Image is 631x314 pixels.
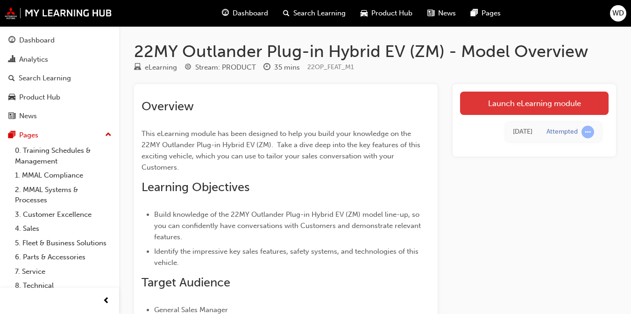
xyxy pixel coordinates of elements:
span: Learning Objectives [142,180,249,194]
span: Product Hub [371,8,412,19]
a: News [4,107,115,125]
button: WD [610,5,626,21]
a: 1. MMAL Compliance [11,168,115,183]
div: Analytics [19,54,48,65]
span: learningRecordVerb_ATTEMPT-icon [581,126,594,138]
a: search-iconSearch Learning [276,4,353,23]
a: Analytics [4,51,115,68]
span: Target Audience [142,275,230,290]
span: guage-icon [8,36,15,45]
span: search-icon [8,74,15,83]
span: Build knowledge of the 22MY Outlander Plug-in Hybrid EV (ZM) model line-up, so you can confidentl... [154,210,423,241]
div: News [19,111,37,121]
div: 35 mins [274,62,300,73]
span: pages-icon [8,131,15,140]
span: up-icon [105,129,112,141]
a: 7. Service [11,264,115,279]
a: Search Learning [4,70,115,87]
div: Type [134,62,177,73]
a: Dashboard [4,32,115,49]
a: guage-iconDashboard [214,4,276,23]
div: Product Hub [19,92,60,103]
div: Stream [184,62,256,73]
span: search-icon [283,7,290,19]
a: Product Hub [4,89,115,106]
a: Launch eLearning module [460,92,609,115]
span: Overview [142,99,194,114]
span: General Sales Manager [154,306,228,314]
div: Pages [19,130,38,141]
span: Pages [482,8,501,19]
a: news-iconNews [420,4,463,23]
span: pages-icon [471,7,478,19]
a: 3. Customer Excellence [11,207,115,222]
span: Learning resource code [307,63,354,71]
a: car-iconProduct Hub [353,4,420,23]
a: 0. Training Schedules & Management [11,143,115,168]
a: 8. Technical [11,278,115,293]
span: car-icon [8,93,15,102]
a: 2. MMAL Systems & Processes [11,183,115,207]
button: Pages [4,127,115,144]
h1: 22MY Outlander Plug-in Hybrid EV (ZM) - Model Overview [134,41,616,62]
img: mmal [5,7,112,19]
button: DashboardAnalyticsSearch LearningProduct HubNews [4,30,115,127]
span: car-icon [361,7,368,19]
div: Dashboard [19,35,55,46]
a: pages-iconPages [463,4,508,23]
span: chart-icon [8,56,15,64]
div: Search Learning [19,73,71,84]
span: news-icon [427,7,434,19]
div: Duration [263,62,300,73]
div: Attempted [546,128,578,136]
div: Stream: PRODUCT [195,62,256,73]
span: learningResourceType_ELEARNING-icon [134,64,141,72]
span: News [438,8,456,19]
span: WD [612,8,624,19]
span: clock-icon [263,64,270,72]
div: eLearning [145,62,177,73]
span: target-icon [184,64,191,72]
span: This eLearning module has been designed to help you build your knowledge on the 22MY Outlander Pl... [142,129,422,171]
a: 4. Sales [11,221,115,236]
a: 6. Parts & Accessories [11,250,115,264]
span: Search Learning [293,8,346,19]
span: guage-icon [222,7,229,19]
span: prev-icon [103,295,110,307]
div: Wed Aug 13 2025 16:03:26 GMT+0800 (Australian Western Standard Time) [513,127,532,137]
span: news-icon [8,112,15,121]
a: 5. Fleet & Business Solutions [11,236,115,250]
span: Identify the impressive key sales features, safety systems, and technologies of this vehicle. [154,247,420,267]
span: Dashboard [233,8,268,19]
